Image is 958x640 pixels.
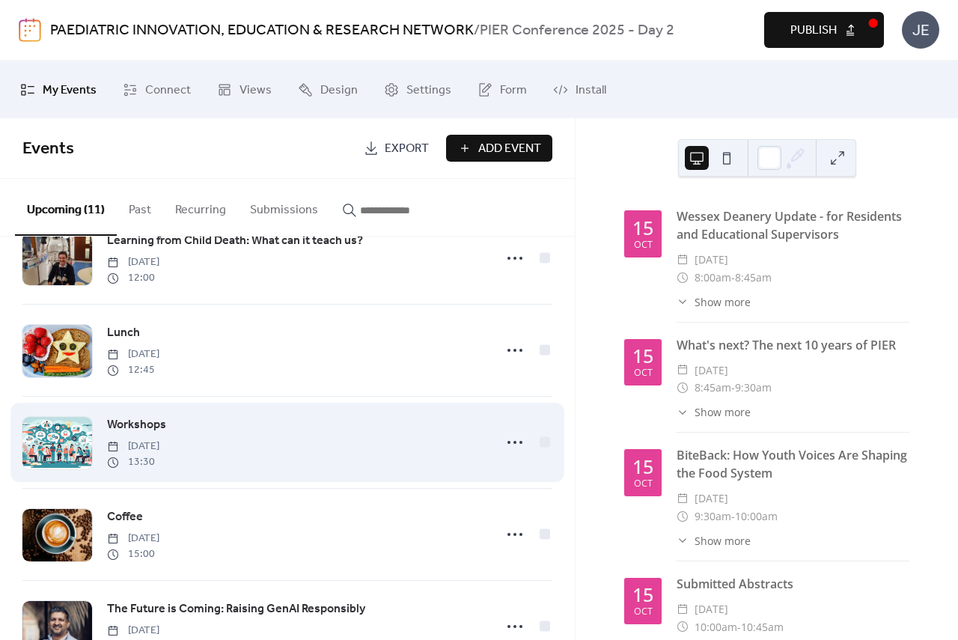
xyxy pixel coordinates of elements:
div: ​ [677,404,689,420]
a: PAEDIATRIC INNOVATION, EDUCATION & RESEARCH NETWORK [50,16,474,45]
span: 13:30 [107,454,159,470]
button: ​Show more [677,294,751,310]
span: 10:00am [695,618,737,636]
span: - [731,379,735,397]
a: Connect [112,67,202,112]
button: Publish [764,12,884,48]
span: [DATE] [695,251,728,269]
span: Learning from Child Death: What can it teach us? [107,232,363,250]
div: ​ [677,600,689,618]
span: 8:00am [695,269,731,287]
div: JE [902,11,939,49]
button: Upcoming (11) [15,179,117,236]
button: Past [117,179,163,234]
span: - [731,269,735,287]
button: Recurring [163,179,238,234]
div: Submitted Abstracts [677,575,909,593]
span: 9:30am [735,379,772,397]
a: Workshops [107,415,166,435]
span: Coffee [107,508,143,526]
span: Lunch [107,324,140,342]
div: 15 [632,347,653,365]
span: 10:45am [741,618,784,636]
div: Oct [634,368,653,378]
span: [DATE] [695,490,728,508]
div: ​ [677,379,689,397]
div: ​ [677,618,689,636]
span: Export [385,140,429,158]
div: Wessex Deanery Update - for Residents and Educational Supervisors [677,207,909,243]
span: [DATE] [107,255,159,270]
button: ​Show more [677,533,751,549]
a: Views [206,67,283,112]
a: Lunch [107,323,140,343]
span: Form [500,79,527,102]
img: logo [19,18,41,42]
a: Design [287,67,369,112]
span: [DATE] [107,531,159,546]
div: ​ [677,269,689,287]
button: Submissions [238,179,330,234]
a: Settings [373,67,463,112]
span: Install [576,79,606,102]
span: 9:30am [695,508,731,525]
span: Settings [406,79,451,102]
span: Show more [695,294,751,310]
span: 8:45am [735,269,772,287]
span: [DATE] [695,362,728,380]
div: Oct [634,240,653,250]
b: / [474,16,480,45]
div: BiteBack: How Youth Voices Are Shaping the Food System [677,446,909,482]
span: 15:00 [107,546,159,562]
a: Coffee [107,508,143,527]
button: ​Show more [677,404,751,420]
div: Oct [634,479,653,489]
span: - [731,508,735,525]
span: Publish [790,22,837,40]
span: 10:00am [735,508,778,525]
a: The Future is Coming: Raising GenAI Responsibly [107,600,365,619]
div: What's next? The next 10 years of PIER [677,336,909,354]
button: Add Event [446,135,552,162]
div: 15 [632,219,653,237]
span: The Future is Coming: Raising GenAI Responsibly [107,600,365,618]
div: Oct [634,607,653,617]
div: ​ [677,490,689,508]
span: Connect [145,79,191,102]
div: ​ [677,362,689,380]
div: ​ [677,508,689,525]
span: Add Event [478,140,541,158]
span: Show more [695,404,751,420]
div: ​ [677,251,689,269]
div: 15 [632,585,653,604]
span: Workshops [107,416,166,434]
span: Design [320,79,358,102]
a: Export [353,135,440,162]
span: 12:00 [107,270,159,286]
span: Events [22,132,74,165]
a: My Events [9,67,108,112]
span: Views [239,79,272,102]
span: [DATE] [107,347,159,362]
span: [DATE] [695,600,728,618]
b: PIER Conference 2025 - Day 2 [480,16,674,45]
span: Show more [695,533,751,549]
span: 8:45am [695,379,731,397]
span: - [737,618,741,636]
span: [DATE] [107,623,159,639]
a: Learning from Child Death: What can it teach us? [107,231,363,251]
span: 12:45 [107,362,159,378]
a: Form [466,67,538,112]
span: [DATE] [107,439,159,454]
div: ​ [677,533,689,549]
a: Install [542,67,617,112]
span: My Events [43,79,97,102]
div: 15 [632,457,653,476]
div: ​ [677,294,689,310]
